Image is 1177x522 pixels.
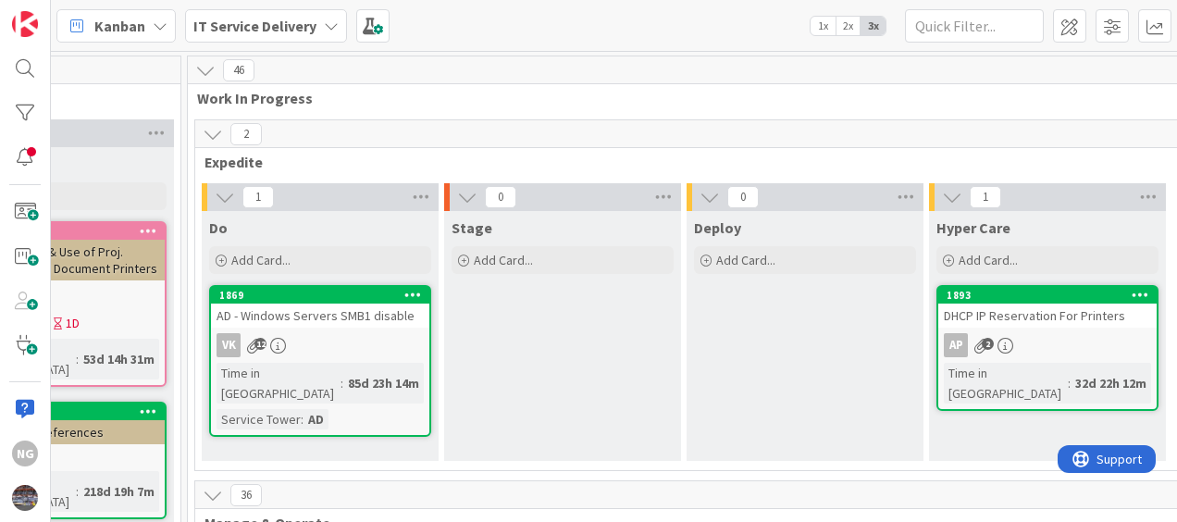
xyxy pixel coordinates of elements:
[211,287,429,304] div: 1869
[217,333,241,357] div: VK
[219,289,429,302] div: 1869
[193,17,316,35] b: IT Service Delivery
[211,287,429,328] div: 1869AD - Windows Servers SMB1 disable
[694,218,741,237] span: Deploy
[982,338,994,350] span: 2
[79,349,159,369] div: 53d 14h 31m
[944,363,1068,404] div: Time in [GEOGRAPHIC_DATA]
[209,218,228,237] span: Do
[716,252,775,268] span: Add Card...
[947,289,1157,302] div: 1893
[938,333,1157,357] div: AP
[223,59,254,81] span: 46
[970,186,1001,208] span: 1
[211,304,429,328] div: AD - Windows Servers SMB1 disable
[12,441,38,466] div: NG
[12,485,38,511] img: avatar
[938,304,1157,328] div: DHCP IP Reservation For Printers
[301,409,304,429] span: :
[861,17,886,35] span: 3x
[936,218,1010,237] span: Hyper Care
[811,17,836,35] span: 1x
[254,338,266,350] span: 12
[79,481,159,502] div: 218d 19h 7m
[485,186,516,208] span: 0
[727,186,759,208] span: 0
[66,314,80,333] div: 1D
[938,287,1157,328] div: 1893DHCP IP Reservation For Printers
[76,481,79,502] span: :
[474,252,533,268] span: Add Card...
[211,333,429,357] div: VK
[938,287,1157,304] div: 1893
[12,11,38,37] img: Visit kanbanzone.com
[76,349,79,369] span: :
[217,409,301,429] div: Service Tower
[452,218,492,237] span: Stage
[959,252,1018,268] span: Add Card...
[304,409,328,429] div: AD
[217,363,341,404] div: Time in [GEOGRAPHIC_DATA]
[836,17,861,35] span: 2x
[242,186,274,208] span: 1
[341,373,343,393] span: :
[230,123,262,145] span: 2
[94,15,145,37] span: Kanban
[343,373,424,393] div: 85d 23h 14m
[39,3,84,25] span: Support
[1068,373,1071,393] span: :
[1071,373,1151,393] div: 32d 22h 12m
[231,252,291,268] span: Add Card...
[230,484,262,506] span: 36
[944,333,968,357] div: AP
[905,9,1044,43] input: Quick Filter...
